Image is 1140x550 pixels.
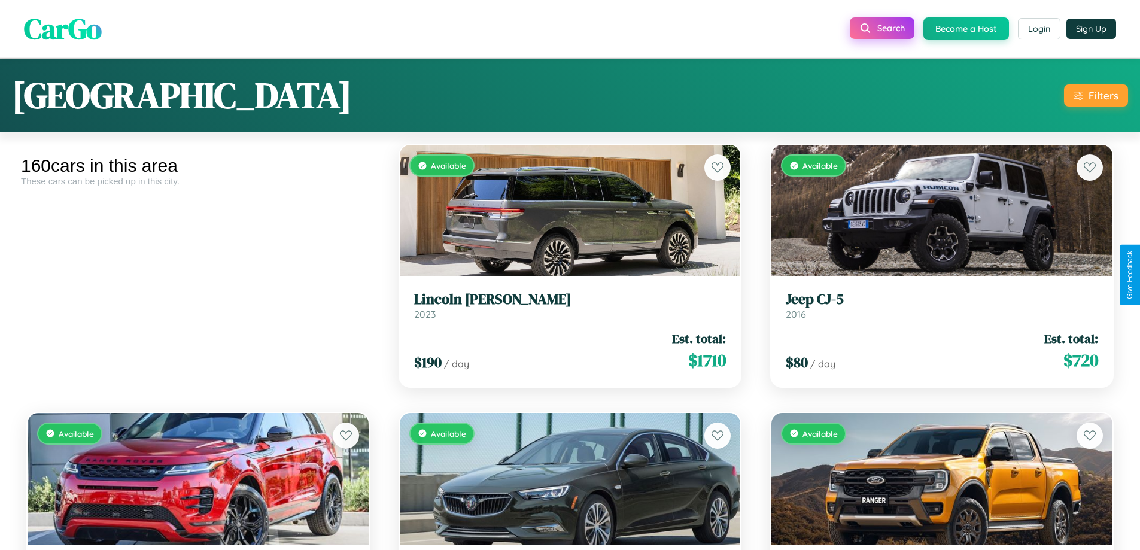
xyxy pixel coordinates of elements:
[850,17,914,39] button: Search
[21,176,375,186] div: These cars can be picked up in this city.
[1063,348,1098,372] span: $ 720
[1064,84,1128,107] button: Filters
[444,358,469,370] span: / day
[414,291,726,308] h3: Lincoln [PERSON_NAME]
[802,160,838,171] span: Available
[786,308,806,320] span: 2016
[786,291,1098,320] a: Jeep CJ-52016
[24,9,102,48] span: CarGo
[877,23,905,34] span: Search
[1066,19,1116,39] button: Sign Up
[923,17,1009,40] button: Become a Host
[786,291,1098,308] h3: Jeep CJ-5
[1089,89,1118,102] div: Filters
[431,160,466,171] span: Available
[414,353,442,372] span: $ 190
[414,291,726,320] a: Lincoln [PERSON_NAME]2023
[810,358,835,370] span: / day
[1126,251,1134,299] div: Give Feedback
[802,429,838,439] span: Available
[1018,18,1060,39] button: Login
[786,353,808,372] span: $ 80
[672,330,726,347] span: Est. total:
[431,429,466,439] span: Available
[414,308,436,320] span: 2023
[21,156,375,176] div: 160 cars in this area
[59,429,94,439] span: Available
[12,71,352,120] h1: [GEOGRAPHIC_DATA]
[688,348,726,372] span: $ 1710
[1044,330,1098,347] span: Est. total:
